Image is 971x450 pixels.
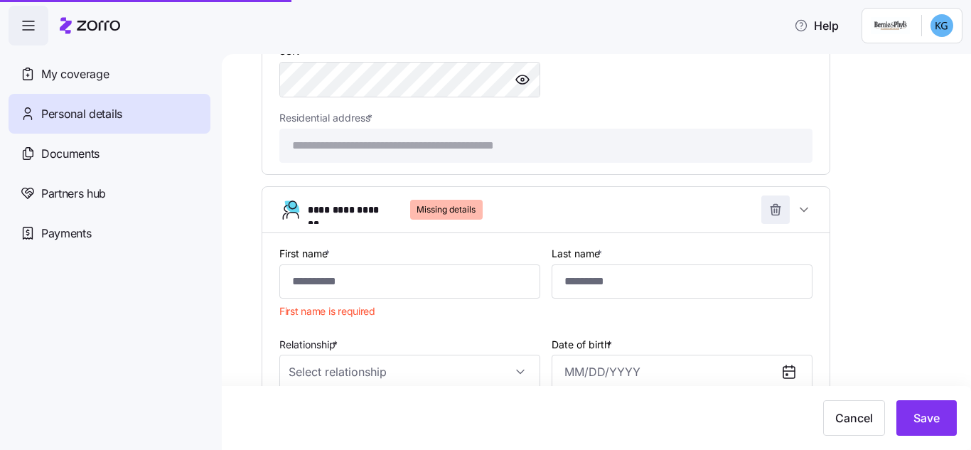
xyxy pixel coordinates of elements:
label: Residential address [279,110,375,126]
label: First name [279,246,333,262]
img: 07ec92bc5d3c748e9221346a37ba747e [930,14,953,37]
button: Help [783,11,850,40]
span: Personal details [41,105,122,123]
span: Partners hub [41,185,106,203]
a: Partners hub [9,173,210,213]
span: Documents [41,145,100,163]
input: Select relationship [279,355,540,389]
a: Documents [9,134,210,173]
span: Missing details [417,200,476,220]
label: Date of birth [552,337,615,353]
button: Cancel [823,400,885,436]
button: Save [896,400,957,436]
img: Employer logo [871,17,910,34]
span: Save [913,409,940,427]
a: Personal details [9,94,210,134]
a: Payments [9,213,210,253]
input: MM/DD/YYYY [552,355,812,389]
span: Cancel [835,409,873,427]
span: First name is required [279,304,375,318]
label: Last name [552,246,605,262]
a: My coverage [9,54,210,94]
span: Payments [41,225,91,242]
span: Help [794,17,839,34]
label: Relationship [279,337,340,353]
span: My coverage [41,65,109,83]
